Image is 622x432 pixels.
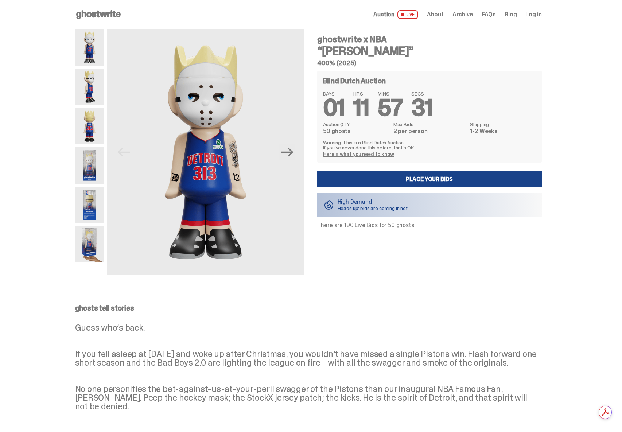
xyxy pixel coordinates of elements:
span: MINS [378,91,403,96]
h3: “[PERSON_NAME]” [317,45,542,57]
span: 31 [411,93,433,123]
h4: ghostwrite x NBA [317,35,542,44]
a: Place your Bids [317,171,542,187]
a: FAQs [482,12,496,17]
dd: 2 per person [393,128,466,134]
a: About [427,12,444,17]
img: Eminem_NBA_400_12.png [75,147,104,184]
span: 11 [353,93,369,123]
p: ghosts tell stories [75,304,542,312]
img: eminem%20scale.png [75,226,104,262]
p: Guess who’s back. If you fell asleep at [DATE] and woke up after Christmas, you wouldn’t have mis... [75,323,542,411]
span: SECS [411,91,433,96]
img: Copy%20of%20Eminem_NBA_400_3.png [75,69,104,105]
dt: Auction QTY [323,122,389,127]
p: Heads up: bids are coming in hot [338,206,408,211]
dt: Max Bids [393,122,466,127]
p: There are 190 Live Bids for 50 ghosts. [317,222,542,228]
dt: Shipping [470,122,536,127]
span: HRS [353,91,369,96]
a: Archive [452,12,473,17]
img: Copy%20of%20Eminem_NBA_400_1.png [107,29,304,275]
p: High Demand [338,199,408,205]
a: Log in [525,12,541,17]
h4: Blind Dutch Auction [323,77,386,85]
dd: 1-2 Weeks [470,128,536,134]
span: 01 [323,93,345,123]
a: Auction LIVE [373,10,418,19]
a: Blog [505,12,517,17]
span: DAYS [323,91,345,96]
img: Copy%20of%20Eminem_NBA_400_6.png [75,108,104,144]
img: Eminem_NBA_400_13.png [75,187,104,223]
span: LIVE [397,10,418,19]
p: Warning: This is a Blind Dutch Auction. If you’ve never done this before, that’s OK. [323,140,536,150]
span: 57 [378,93,403,123]
span: Auction [373,12,394,17]
button: Next [279,144,295,160]
dd: 50 ghosts [323,128,389,134]
img: Copy%20of%20Eminem_NBA_400_1.png [75,29,104,66]
h5: 400% (2025) [317,60,542,66]
a: Here's what you need to know [323,151,394,157]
